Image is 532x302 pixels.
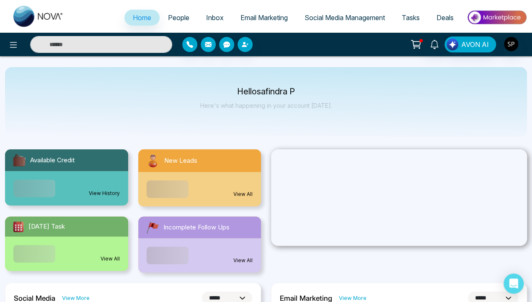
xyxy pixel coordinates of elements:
a: Social Media Management [296,10,393,26]
a: People [160,10,198,26]
img: Market-place.gif [466,8,527,27]
a: Incomplete Follow UpsView All [133,216,266,273]
img: newLeads.svg [145,153,161,169]
span: AVON AI [461,39,489,49]
a: Inbox [198,10,232,26]
span: People [168,13,189,22]
img: todayTask.svg [12,220,25,233]
span: Email Marketing [240,13,288,22]
a: Deals [428,10,462,26]
img: availableCredit.svg [12,153,27,168]
button: AVON AI [444,36,496,52]
div: Open Intercom Messenger [504,273,524,294]
a: Home [124,10,160,26]
img: Lead Flow [447,39,458,50]
span: Deals [436,13,454,22]
a: New LeadsView All [133,149,266,206]
span: Tasks [402,13,420,22]
a: View History [89,190,120,197]
p: Hello safindra P [200,88,332,95]
span: Incomplete Follow Ups [163,223,230,232]
a: View All [233,190,253,198]
span: Available Credit [30,156,75,165]
span: Inbox [206,13,224,22]
span: Home [133,13,151,22]
a: View More [62,294,90,302]
p: Here's what happening in your account [DATE]. [200,102,332,109]
img: followUps.svg [145,220,160,235]
span: [DATE] Task [28,222,65,232]
a: Email Marketing [232,10,296,26]
span: Social Media Management [305,13,385,22]
img: User Avatar [504,37,518,51]
a: View More [339,294,367,302]
a: View All [101,255,120,263]
span: New Leads [164,156,197,166]
img: Nova CRM Logo [13,6,64,27]
a: View All [233,257,253,264]
a: Tasks [393,10,428,26]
